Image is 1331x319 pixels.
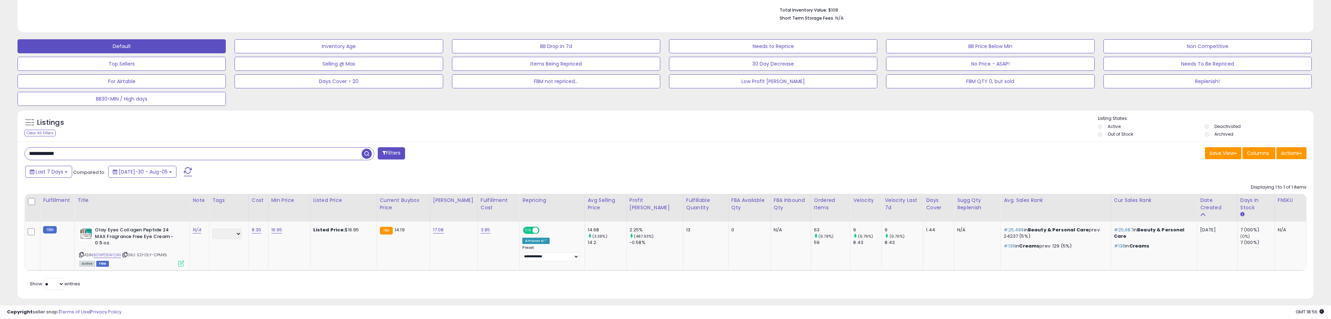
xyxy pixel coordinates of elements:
[1004,226,1024,233] span: #25,499
[18,92,226,106] button: BB30<MIN / High days
[885,239,923,246] div: 8.43
[1251,184,1306,191] div: Displaying 1 to 1 of 1 items
[79,227,184,266] div: ASIN:
[252,226,262,233] a: 8.30
[1296,308,1324,315] span: 2025-08-13 18:56 GMT
[1004,243,1105,249] p: in prev: 129 (5%)
[1114,226,1133,233] span: #25,687
[18,39,226,53] button: Default
[452,39,660,53] button: BB Drop in 7d
[814,227,850,233] div: 63
[73,169,105,176] span: Compared to:
[1114,227,1192,239] p: in
[119,168,168,175] span: [DATE]-30 - Aug-05
[1276,147,1306,159] button: Actions
[1114,226,1185,239] span: Beauty & Personal Care
[538,228,550,233] span: OFF
[1240,197,1272,211] div: Days In Stock
[885,227,923,233] div: 9
[634,233,654,239] small: (487.93%)
[1108,123,1121,129] label: Active
[1004,227,1105,239] p: in prev: 24237 (5%)
[1004,197,1108,204] div: Avg. Sales Rank
[7,308,33,315] strong: Copyright
[1103,39,1312,53] button: Non Competitive
[395,226,405,233] span: 14.19
[731,197,768,211] div: FBA Available Qty
[1240,239,1275,246] div: 7 (100%)
[818,233,834,239] small: (6.78%)
[1019,243,1039,249] span: Creams
[780,15,834,21] b: Short Term Storage Fees:
[378,147,405,159] button: Filters
[835,15,844,21] span: N/A
[780,7,827,13] b: Total Inventory Value:
[271,197,307,204] div: Min Price
[313,227,371,233] div: $16.95
[209,194,249,222] th: CSV column name: cust_attr_1_Tags
[853,239,881,246] div: 8.43
[235,57,443,71] button: Selling @ Max
[669,57,877,71] button: 30 Day Decrease
[957,197,998,211] div: Sugg Qty Replenish
[926,227,949,233] div: 1.44
[926,197,951,211] div: Days Cover
[452,57,660,71] button: Items Being Repriced
[890,233,905,239] small: (6.76%)
[1214,123,1241,129] label: Deactivated
[235,74,443,88] button: Days Cover > 20
[629,197,680,211] div: Profit [PERSON_NAME]
[212,197,246,204] div: Tags
[1028,226,1089,233] span: Beauty & Personal Care
[43,226,57,233] small: FBM
[271,226,283,233] a: 16.95
[79,261,95,267] span: All listings currently available for purchase on Amazon
[522,238,550,244] div: Amazon AI *
[853,227,881,233] div: 9
[1103,74,1312,88] button: Replenish!
[629,239,683,246] div: -0.58%
[774,197,808,211] div: FBA inbound Qty
[686,197,725,211] div: Fulfillable Quantity
[686,227,723,233] div: 13
[731,227,765,233] div: 0
[79,227,93,241] img: 415bx1r2ebL._SL40_.jpg
[780,5,1301,14] li: $108
[954,194,1001,222] th: Please note that this number is a calculation based on your required days of coverage and your ve...
[522,245,579,261] div: Preset:
[1004,243,1015,249] span: #136
[481,197,517,211] div: Fulfillment Cost
[1240,211,1245,218] small: Days In Stock.
[1103,57,1312,71] button: Needs To Be Repriced
[1108,131,1133,137] label: Out of Stock
[122,252,167,258] span: | SKU: SD-OLY-CPMX5
[669,39,877,53] button: Needs to Reprice
[629,227,683,233] div: 2.25%
[37,118,64,128] h5: Listings
[108,166,176,178] button: [DATE]-30 - Aug-05
[25,166,72,178] button: Last 7 Days
[1114,197,1194,204] div: Cur Sales Rank
[814,197,848,211] div: Ordered Items
[193,197,206,204] div: Note
[1240,227,1275,233] div: 7 (100%)
[522,197,581,204] div: Repricing
[452,74,660,88] button: FBM not repriced...
[669,74,877,88] button: Low Profit [PERSON_NAME]
[481,226,490,233] a: 3.85
[95,227,180,248] b: Olay Eyes Collagen Peptide 24 MAX Fragrance Free Eye Cream - 0.5 oz.
[774,227,806,233] div: N/A
[91,308,121,315] a: Privacy Policy
[96,261,109,267] span: FBM
[1278,227,1301,233] div: N/A
[25,130,56,136] div: Clear All Filters
[1214,131,1233,137] label: Archived
[1242,147,1275,159] button: Columns
[858,233,873,239] small: (6.76%)
[588,197,623,211] div: Avg Selling Price
[1098,115,1313,122] p: Listing States:
[886,74,1094,88] button: FBM QTY 0, but sold
[592,233,607,239] small: (3.38%)
[1129,243,1150,249] span: Creams
[1114,243,1192,249] p: in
